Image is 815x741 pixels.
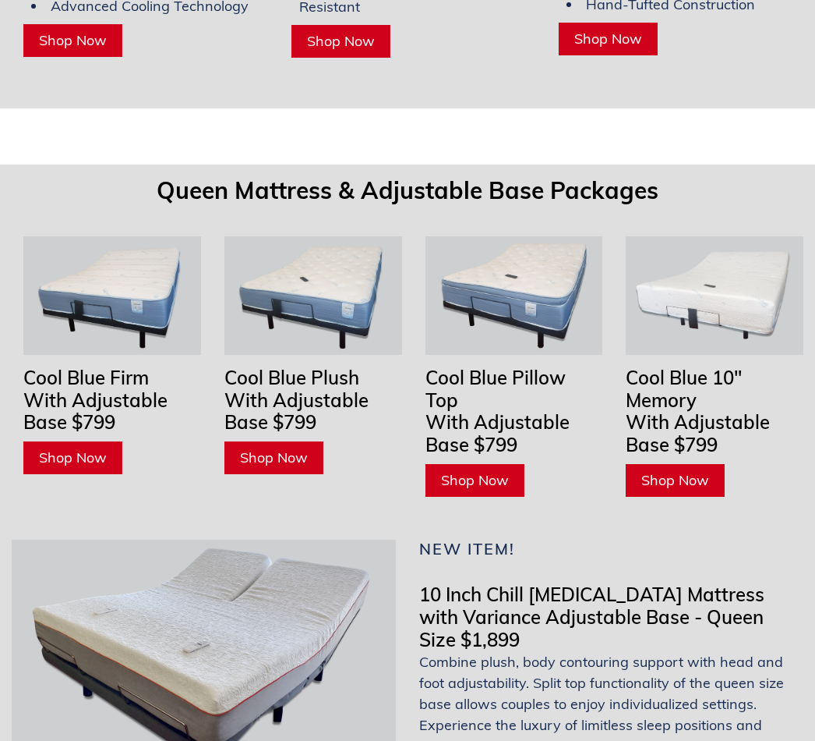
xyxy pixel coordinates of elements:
[23,366,149,389] span: Cool Blue Firm
[39,31,107,49] span: Shop Now
[224,388,369,434] span: With Adjustable Base $799
[224,366,359,389] span: Cool Blue Plush
[23,441,122,474] a: Shop Now
[419,605,764,651] span: with Variance Adjustable Base - Queen Size $1,899
[157,175,658,205] span: Queen Mattress & Adjustable Base Packages
[39,448,107,466] span: Shop Now
[307,32,375,50] span: Shop Now
[23,388,168,434] span: With Adjustable Base $799
[626,236,803,355] img: cool-blue-10-inch-memeory-foam-with-adjustable-base.jpg__PID:04af9749-caab-461a-b90d-61b108f80b52
[574,30,642,48] span: Shop Now
[23,24,122,57] a: Shop Now
[425,464,524,497] a: Shop Now
[441,471,509,489] span: Shop Now
[425,366,566,412] span: Cool Blue Pillow Top
[23,236,201,355] img: Cool-blue-firm-with-adjustable-base.jpg__PID:d144c5e4-fe04-4103-b7b0-cddcf09415b1
[419,539,515,558] span: New Item!
[224,441,323,474] a: Shop Now
[626,366,743,412] span: Cool Blue 10" Memory
[240,448,308,466] span: Shop Now
[425,410,570,456] span: With Adjustable Base $799
[291,25,390,58] a: Shop Now
[626,410,770,456] span: With Adjustable Base $799
[626,464,725,497] a: Shop Now
[419,583,764,606] span: 10 Inch Chill [MEDICAL_DATA] Mattress
[224,236,402,355] img: cool-blue-plush-with-adjustable-base.jpg__PID:6eb857a7-dba6-497d-b27b-19709b1e1d0e
[559,23,658,55] a: Shop Now
[641,471,709,489] span: Shop Now
[425,236,603,355] img: cool-blue-pt-with-adjustable-base.jpg__PID:091b1b3c-e38a-45b0-b389-580f5bffb6d5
